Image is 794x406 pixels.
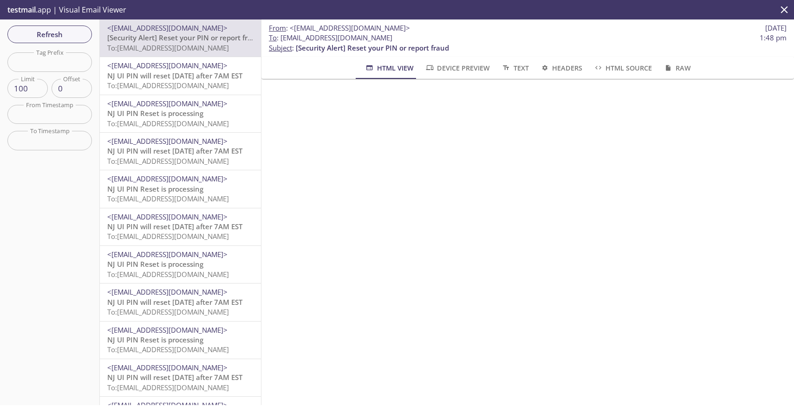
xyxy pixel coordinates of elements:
span: : [269,23,410,33]
span: [Security Alert] Reset your PIN or report fraud [107,33,260,42]
span: To: [EMAIL_ADDRESS][DOMAIN_NAME] [107,232,229,241]
span: HTML Source [593,62,652,74]
span: HTML View [364,62,413,74]
span: <[EMAIL_ADDRESS][DOMAIN_NAME]> [107,174,228,183]
span: NJ UI PIN will reset [DATE] after 7AM EST [107,297,242,307]
span: Refresh [15,28,85,40]
span: NJ UI PIN will reset [DATE] after 7AM EST [107,373,242,382]
span: <[EMAIL_ADDRESS][DOMAIN_NAME]> [107,136,228,146]
span: Device Preview [425,62,490,74]
span: To: [EMAIL_ADDRESS][DOMAIN_NAME] [107,270,229,279]
span: To: [EMAIL_ADDRESS][DOMAIN_NAME] [107,345,229,354]
span: Text [501,62,528,74]
span: Raw [663,62,690,74]
span: 1:48 pm [760,33,787,43]
span: : [EMAIL_ADDRESS][DOMAIN_NAME] [269,33,392,43]
span: To: [EMAIL_ADDRESS][DOMAIN_NAME] [107,156,229,166]
span: <[EMAIL_ADDRESS][DOMAIN_NAME]> [107,250,228,259]
span: Headers [540,62,582,74]
span: NJ UI PIN Reset is processing [107,109,203,118]
button: Refresh [7,26,92,43]
span: <[EMAIL_ADDRESS][DOMAIN_NAME]> [107,99,228,108]
span: testmail [7,5,36,15]
div: <[EMAIL_ADDRESS][DOMAIN_NAME]>NJ UI PIN Reset is processingTo:[EMAIL_ADDRESS][DOMAIN_NAME] [100,170,261,207]
div: <[EMAIL_ADDRESS][DOMAIN_NAME]>[Security Alert] Reset your PIN or report fraudTo:[EMAIL_ADDRESS][D... [100,19,261,57]
span: <[EMAIL_ADDRESS][DOMAIN_NAME]> [107,363,228,372]
span: <[EMAIL_ADDRESS][DOMAIN_NAME]> [107,23,228,32]
span: From [269,23,286,32]
div: <[EMAIL_ADDRESS][DOMAIN_NAME]>NJ UI PIN Reset is processingTo:[EMAIL_ADDRESS][DOMAIN_NAME] [100,95,261,132]
span: NJ UI PIN will reset [DATE] after 7AM EST [107,146,242,155]
div: <[EMAIL_ADDRESS][DOMAIN_NAME]>NJ UI PIN will reset [DATE] after 7AM ESTTo:[EMAIL_ADDRESS][DOMAIN_... [100,208,261,245]
span: <[EMAIL_ADDRESS][DOMAIN_NAME]> [107,212,228,221]
span: Subject [269,43,292,52]
div: <[EMAIL_ADDRESS][DOMAIN_NAME]>NJ UI PIN Reset is processingTo:[EMAIL_ADDRESS][DOMAIN_NAME] [100,246,261,283]
p: : [269,33,787,53]
span: <[EMAIL_ADDRESS][DOMAIN_NAME]> [107,61,228,70]
div: <[EMAIL_ADDRESS][DOMAIN_NAME]>NJ UI PIN will reset [DATE] after 7AM ESTTo:[EMAIL_ADDRESS][DOMAIN_... [100,359,261,396]
span: NJ UI PIN will reset [DATE] after 7AM EST [107,222,242,231]
span: NJ UI PIN Reset is processing [107,335,203,344]
div: <[EMAIL_ADDRESS][DOMAIN_NAME]>NJ UI PIN will reset [DATE] after 7AM ESTTo:[EMAIL_ADDRESS][DOMAIN_... [100,57,261,94]
span: To: [EMAIL_ADDRESS][DOMAIN_NAME] [107,43,229,52]
span: To: [EMAIL_ADDRESS][DOMAIN_NAME] [107,81,229,90]
span: NJ UI PIN Reset is processing [107,184,203,193]
span: <[EMAIL_ADDRESS][DOMAIN_NAME]> [290,23,410,32]
span: [Security Alert] Reset your PIN or report fraud [296,43,449,52]
span: <[EMAIL_ADDRESS][DOMAIN_NAME]> [107,325,228,335]
div: <[EMAIL_ADDRESS][DOMAIN_NAME]>NJ UI PIN will reset [DATE] after 7AM ESTTo:[EMAIL_ADDRESS][DOMAIN_... [100,284,261,321]
span: To [269,33,277,42]
span: To: [EMAIL_ADDRESS][DOMAIN_NAME] [107,119,229,128]
div: <[EMAIL_ADDRESS][DOMAIN_NAME]>NJ UI PIN will reset [DATE] after 7AM ESTTo:[EMAIL_ADDRESS][DOMAIN_... [100,133,261,170]
span: NJ UI PIN will reset [DATE] after 7AM EST [107,71,242,80]
span: To: [EMAIL_ADDRESS][DOMAIN_NAME] [107,194,229,203]
div: <[EMAIL_ADDRESS][DOMAIN_NAME]>NJ UI PIN Reset is processingTo:[EMAIL_ADDRESS][DOMAIN_NAME] [100,322,261,359]
span: <[EMAIL_ADDRESS][DOMAIN_NAME]> [107,287,228,296]
span: [DATE] [765,23,787,33]
span: To: [EMAIL_ADDRESS][DOMAIN_NAME] [107,307,229,316]
span: To: [EMAIL_ADDRESS][DOMAIN_NAME] [107,383,229,392]
span: NJ UI PIN Reset is processing [107,259,203,269]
